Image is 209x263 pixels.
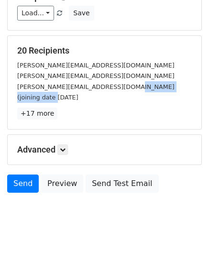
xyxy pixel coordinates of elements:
a: Load... [17,6,54,21]
small: [PERSON_NAME][EMAIL_ADDRESS][DOMAIN_NAME] [17,62,175,69]
h5: 20 Recipients [17,45,192,56]
a: +17 more [17,108,57,120]
a: Send [7,175,39,193]
small: [PERSON_NAME][EMAIL_ADDRESS][DOMAIN_NAME] (joining date [DATE] [17,83,175,101]
h5: Advanced [17,144,192,155]
iframe: Chat Widget [161,217,209,263]
a: Send Test Email [86,175,158,193]
a: Preview [41,175,83,193]
button: Save [69,6,94,21]
small: [PERSON_NAME][EMAIL_ADDRESS][DOMAIN_NAME] [17,72,175,79]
